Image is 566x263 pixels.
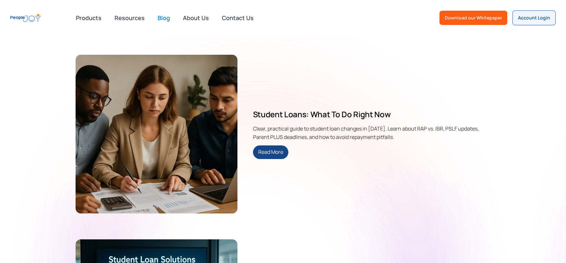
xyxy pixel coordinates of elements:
[154,11,174,25] a: Blog
[10,11,41,25] a: home
[440,11,507,25] a: Download our Whitepaper
[445,15,502,21] div: Download our Whitepaper
[512,10,556,25] a: Account Login
[518,15,550,21] div: Account Login
[253,125,491,140] div: Clear, practical guide to student loan changes in [DATE]. Learn about RAP vs. IBR, PSLF updates, ...
[253,109,491,120] h2: Student Loans: What to Do Right Now
[179,11,213,25] a: About Us
[76,55,237,213] img: A diverse group of four people sitting together, reviewing loan statements and financial document...
[218,11,258,25] a: Contact Us
[72,11,105,24] div: Products
[253,145,288,159] a: Read More
[111,11,149,25] a: Resources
